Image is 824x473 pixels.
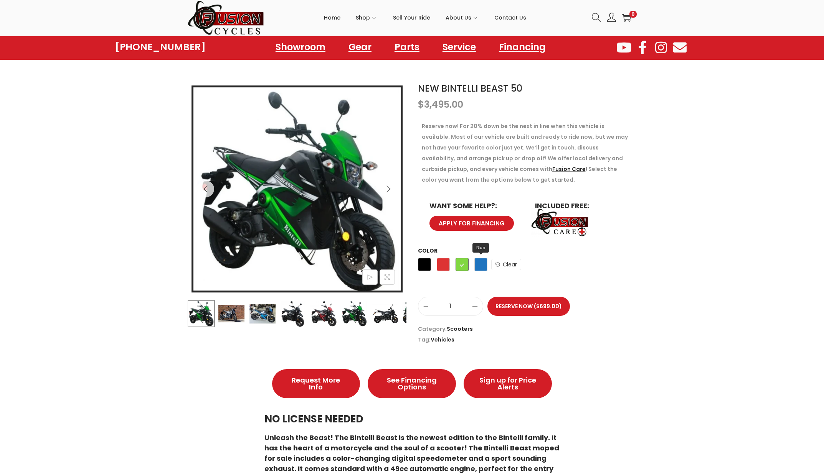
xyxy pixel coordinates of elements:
a: Scooters [447,325,473,333]
span: Category: [418,324,637,334]
img: NEW BINTELLI BEAST 50 [193,87,401,294]
label: Color [418,247,438,255]
a: Fusion Care [552,165,586,173]
a: See Financing Options [368,369,456,398]
h5: NO LICENSE NEEDED [264,412,560,427]
span: Home [324,8,340,27]
span: Sell Your Ride [393,8,430,27]
img: Product image [249,300,276,327]
h6: WANT SOME HELP?: [429,202,520,209]
a: Vehicles [431,336,454,343]
img: Product image [187,300,214,327]
nav: Menu [268,38,553,56]
h6: INCLUDED FREE: [535,202,625,209]
button: Next [380,181,397,197]
img: Product image [402,300,429,327]
a: Clear [491,259,521,270]
span: Tag: [418,334,637,345]
span: About Us [446,8,471,27]
a: About Us [446,0,479,35]
span: $ [418,98,424,111]
button: Previous [197,181,214,197]
a: Contact Us [494,0,526,35]
span: Shop [356,8,370,27]
span: Contact Us [494,8,526,27]
a: Parts [387,38,427,56]
a: Sign up for Price Alerts [464,369,552,398]
img: Product image [372,300,398,327]
img: Product image [279,300,306,327]
a: Financing [491,38,553,56]
img: Product image [218,300,245,327]
a: Home [324,0,340,35]
span: APPLY FOR FINANCING [439,220,505,226]
a: Request More Info [272,369,360,398]
input: Product quantity [418,301,483,312]
a: Showroom [268,38,333,56]
a: APPLY FOR FINANCING [429,216,514,231]
p: Reserve now! For 20% down be the next in line when this vehicle is available. Most of our vehicle... [422,121,633,185]
span: Sign up for Price Alerts [479,377,537,391]
span: See Financing Options [383,377,441,391]
a: Sell Your Ride [393,0,430,35]
a: Service [435,38,484,56]
nav: Primary navigation [264,0,586,35]
a: Gear [341,38,379,56]
img: Product image [310,300,337,327]
img: Product image [341,300,368,327]
a: [PHONE_NUMBER] [115,42,206,53]
span: Request More Info [287,377,345,391]
a: Shop [356,0,378,35]
button: Reserve Now ($699.00) [487,297,570,316]
span: Blue [472,243,489,253]
bdi: 3,495.00 [418,98,463,111]
a: 0 [622,13,631,22]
